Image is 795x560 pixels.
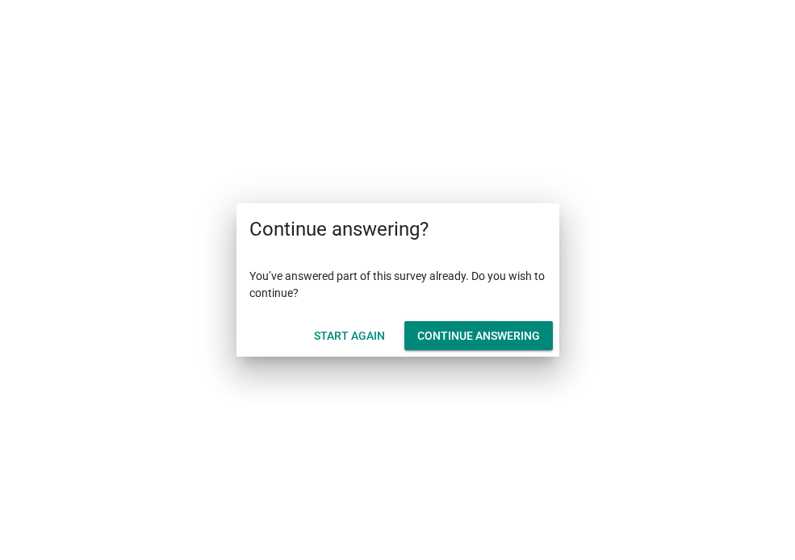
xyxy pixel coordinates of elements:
[417,328,540,345] div: Continue answering
[236,255,559,315] div: You’ve answered part of this survey already. Do you wish to continue?
[404,321,553,350] button: Continue answering
[301,321,398,350] button: Start Again
[314,328,385,345] div: Start Again
[236,203,559,255] div: Continue answering?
